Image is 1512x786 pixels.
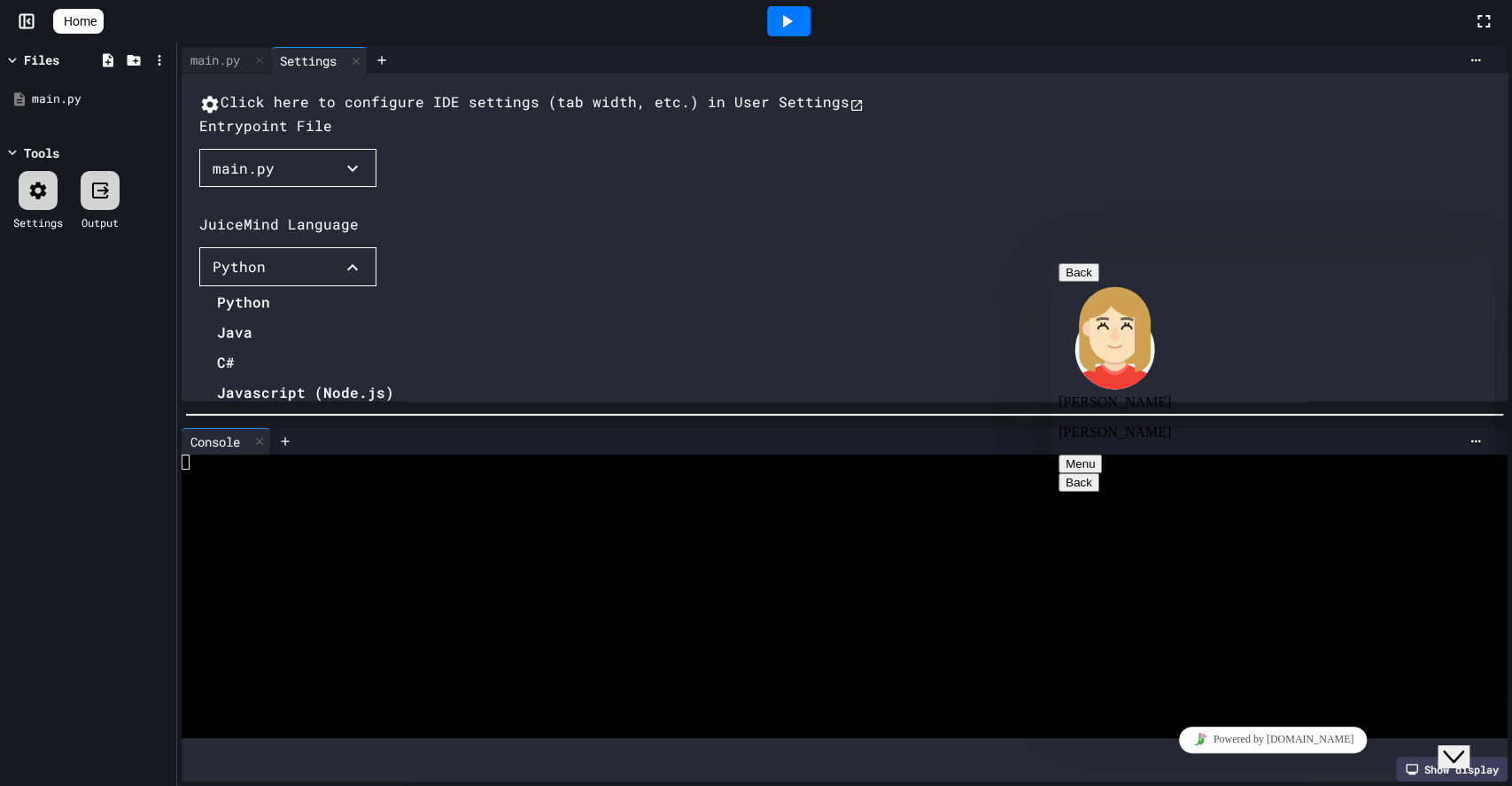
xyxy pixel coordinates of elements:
div: main.py [182,47,271,74]
button: Python [199,247,376,286]
li: Python [217,288,438,316]
div: main.py [32,90,170,108]
div: Tools [24,144,59,162]
div: main.py [182,51,249,69]
div: JuiceMind Language [199,214,359,235]
div: Files [24,51,59,69]
a: Home [53,9,104,34]
div: Settings [13,214,63,230]
li: Javascript (Node.js) [217,378,438,407]
div: Python [213,256,266,277]
button: main.py [199,149,376,188]
div: main.py [213,158,275,179]
div: Entrypoint File [199,115,332,136]
li: C# [217,348,438,377]
span: Home [64,12,97,30]
div: Output [81,214,119,230]
li: Java [217,318,438,346]
iframe: chat widget [1051,720,1494,759]
div: Settings [271,47,368,74]
button: Click here to configure IDE settings (tab width, etc.) in User Settings [199,91,864,115]
div: Console [182,428,271,455]
div: Show display [1396,757,1508,782]
div: Settings [271,51,345,70]
div: Console [182,432,249,451]
iframe: chat widget [1051,256,1494,699]
iframe: chat widget [1438,715,1494,768]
